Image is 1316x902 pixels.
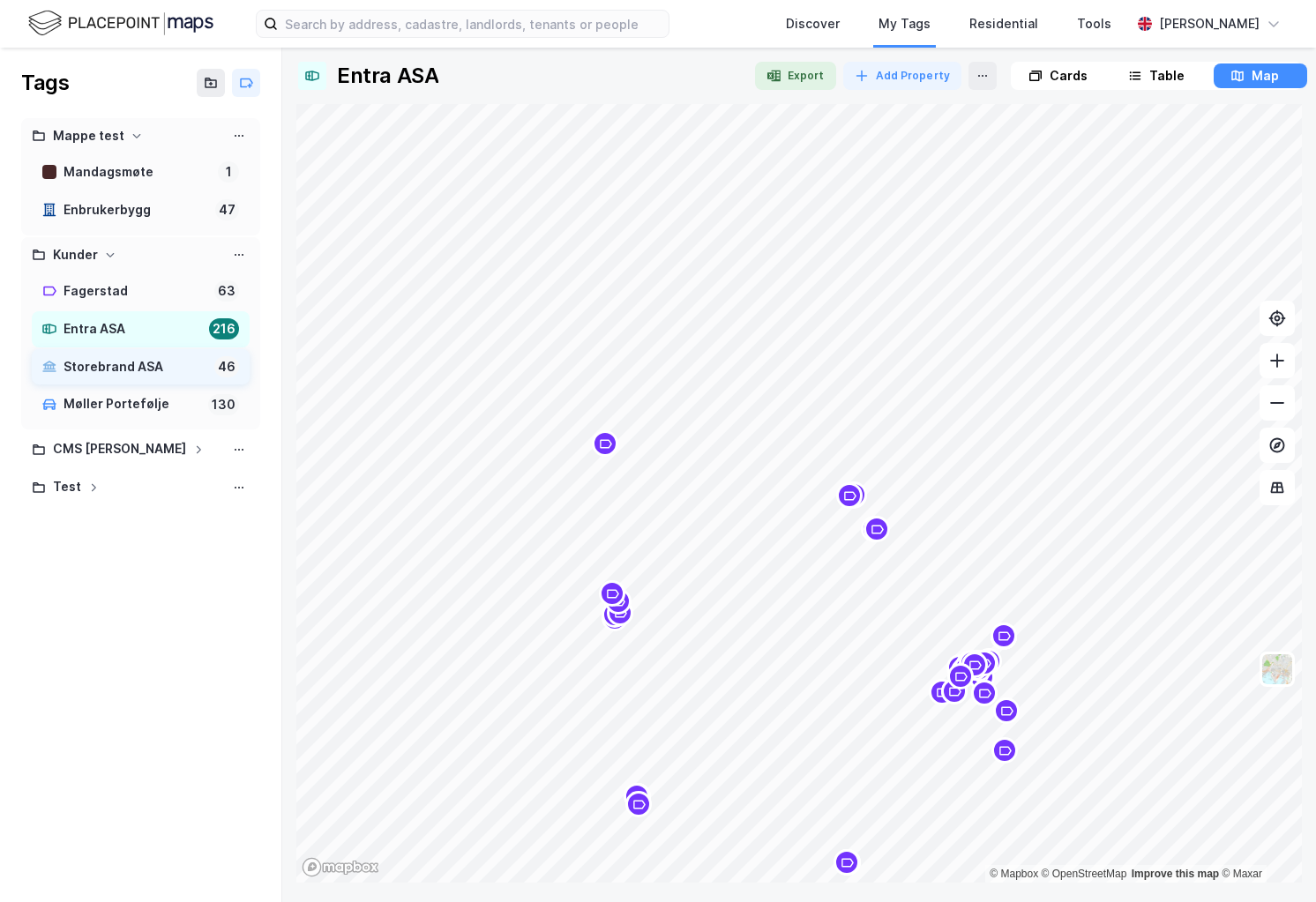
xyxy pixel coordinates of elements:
[864,516,890,542] div: Map marker
[786,13,840,34] div: Discover
[337,62,438,90] div: Entra ASA
[834,849,860,876] div: Map marker
[843,62,961,90] button: Add Property
[841,481,867,508] div: Map marker
[879,13,931,34] div: My Tags
[599,580,625,607] div: Map marker
[209,318,239,339] div: 216
[32,311,250,347] a: Entra ASA216
[296,104,1302,883] canvas: Map
[64,318,202,340] div: Entra ASA
[929,679,955,705] div: Map marker
[625,791,652,817] div: Map marker
[53,125,124,147] div: Mappe test
[993,697,1020,724] div: Map marker
[861,516,887,542] div: Map marker
[64,161,211,183] div: Mandagsmøte
[53,244,98,266] div: Kunder
[53,476,81,498] div: Test
[215,199,239,220] div: 47
[32,349,250,385] a: Storebrand ASA46
[278,11,669,37] input: Search by address, cadastre, landlords, tenants or people
[991,622,1017,649] div: Map marker
[624,783,650,809] div: Map marker
[1222,868,1262,880] a: Maxar
[28,8,213,39] img: logo.f888ab2527a4732fd821a326f86c7f29.svg
[956,651,983,677] div: Map marker
[976,648,1002,675] div: Map marker
[951,658,977,684] div: Map marker
[991,737,1018,764] div: Map marker
[755,62,836,90] button: Export
[971,680,998,706] div: Map marker
[990,868,1038,880] a: Mapbox
[64,199,208,221] div: Enbrukerbygg
[218,161,239,183] div: 1
[64,393,201,415] div: Møller Portefølje
[214,280,239,302] div: 63
[214,356,239,377] div: 46
[946,654,973,681] div: Map marker
[32,154,250,190] a: Mandagsmøte1
[836,482,863,509] div: Map marker
[53,438,186,460] div: CMS [PERSON_NAME]
[208,394,239,415] div: 130
[21,69,69,97] div: Tags
[959,650,985,676] div: Map marker
[64,356,207,378] div: Storebrand ASA
[1252,65,1279,86] div: Map
[32,386,250,422] a: Møller Portefølje130
[64,280,207,302] div: Fagerstad
[1260,652,1294,686] img: Z
[32,273,250,309] a: Fagerstad63
[1077,13,1111,34] div: Tools
[1132,868,1219,880] a: Improve this map
[1042,868,1127,880] a: OpenStreetMap
[947,663,974,690] div: Map marker
[1159,13,1260,34] div: [PERSON_NAME]
[602,601,628,628] div: Map marker
[941,678,968,704] div: Map marker
[1050,65,1088,86] div: Cards
[969,13,1038,34] div: Residential
[1228,817,1316,902] iframe: Chat Widget
[302,857,379,877] a: Mapbox homepage
[953,655,980,682] div: Map marker
[961,652,988,678] div: Map marker
[32,192,250,228] a: Enbrukerbygg47
[592,430,618,457] div: Map marker
[1149,65,1185,86] div: Table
